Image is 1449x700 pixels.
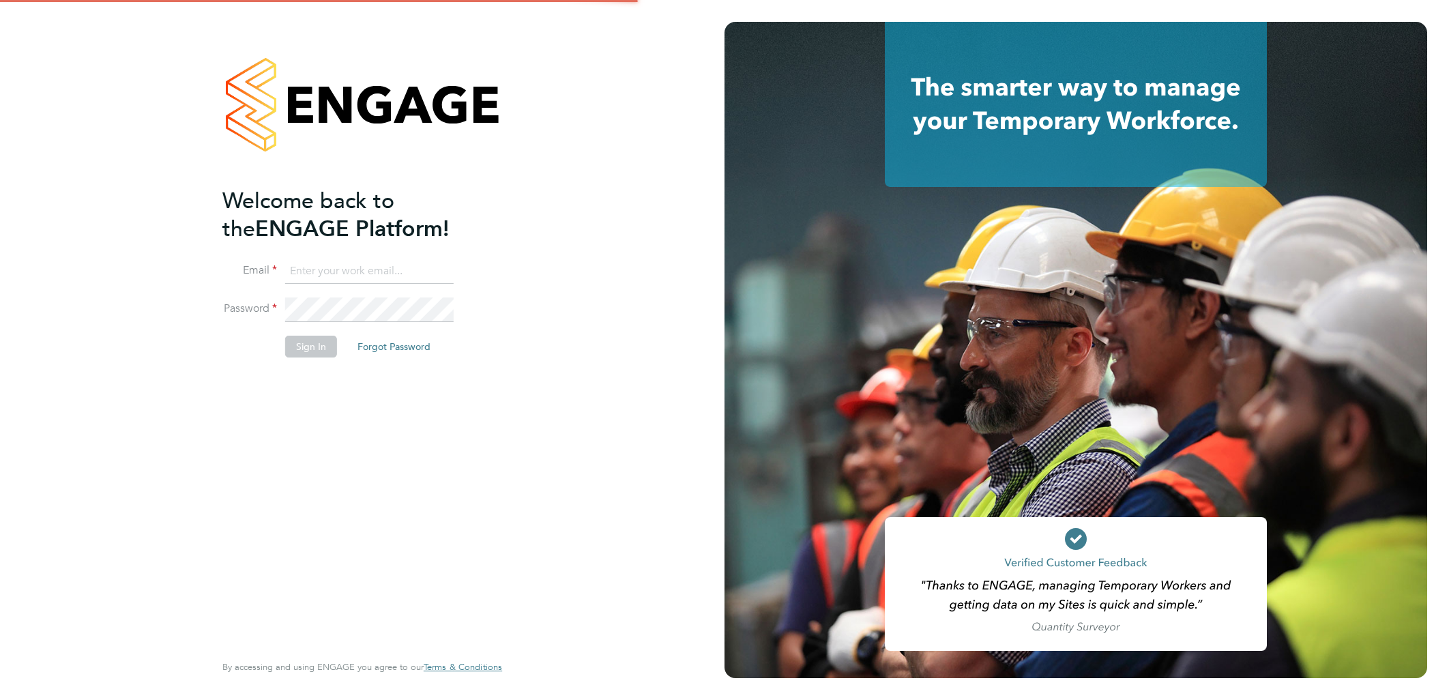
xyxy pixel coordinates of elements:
[222,188,394,242] span: Welcome back to the
[424,662,502,673] a: Terms & Conditions
[285,336,337,358] button: Sign In
[222,263,277,278] label: Email
[222,661,502,673] span: By accessing and using ENGAGE you agree to our
[285,259,454,284] input: Enter your work email...
[222,302,277,316] label: Password
[347,336,441,358] button: Forgot Password
[424,661,502,673] span: Terms & Conditions
[222,187,488,243] h2: ENGAGE Platform!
